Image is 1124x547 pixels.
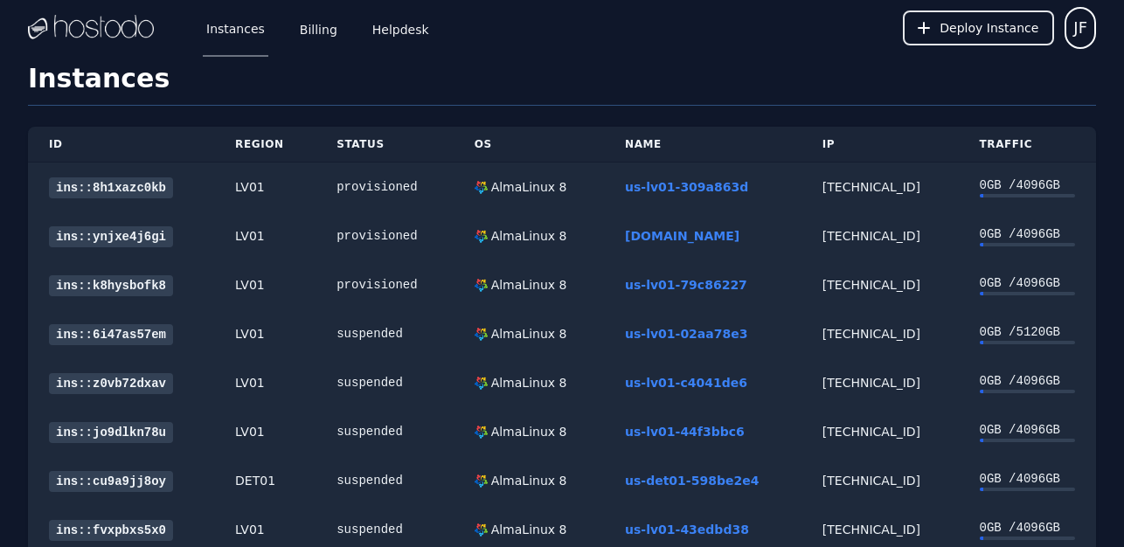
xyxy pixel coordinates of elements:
div: provisioned [337,227,432,245]
a: ins::6i47as57em [49,324,173,345]
span: Deploy Instance [940,19,1038,37]
div: AlmaLinux 8 [488,276,567,294]
th: Status [316,127,453,163]
div: AlmaLinux 8 [488,472,567,489]
div: LV01 [235,423,295,440]
a: us-lv01-309a863d [625,180,748,194]
div: [TECHNICAL_ID] [822,325,938,343]
a: ins::z0vb72dxav [49,373,173,394]
div: LV01 [235,521,295,538]
th: ID [28,127,214,163]
a: ins::cu9a9jj8oy [49,471,173,492]
a: us-lv01-43edbd38 [625,523,749,537]
div: 0 GB / 4096 GB [980,519,1076,537]
img: AlmaLinux 8 [475,426,488,439]
div: LV01 [235,178,295,196]
div: [TECHNICAL_ID] [822,472,938,489]
div: AlmaLinux 8 [488,374,567,391]
div: suspended [337,374,432,391]
img: AlmaLinux 8 [475,230,488,243]
a: us-lv01-44f3bbc6 [625,425,745,439]
th: Name [604,127,801,163]
div: [TECHNICAL_ID] [822,178,938,196]
img: AlmaLinux 8 [475,279,488,292]
img: AlmaLinux 8 [475,377,488,390]
div: suspended [337,521,432,538]
div: LV01 [235,227,295,245]
div: LV01 [235,325,295,343]
div: LV01 [235,276,295,294]
div: [TECHNICAL_ID] [822,374,938,391]
span: JF [1073,16,1087,40]
div: [TECHNICAL_ID] [822,227,938,245]
h1: Instances [28,63,1096,106]
a: ins::k8hysbofk8 [49,275,173,296]
a: ins::8h1xazc0kb [49,177,173,198]
div: 0 GB / 4096 GB [980,225,1076,243]
img: AlmaLinux 8 [475,328,488,341]
button: Deploy Instance [903,10,1054,45]
div: suspended [337,325,432,343]
div: 0 GB / 4096 GB [980,177,1076,194]
img: AlmaLinux 8 [475,523,488,537]
div: AlmaLinux 8 [488,521,567,538]
div: suspended [337,423,432,440]
div: AlmaLinux 8 [488,423,567,440]
a: [DOMAIN_NAME] [625,229,739,243]
a: ins::fvxpbxs5x0 [49,520,173,541]
a: us-lv01-79c86227 [625,278,747,292]
a: ins::ynjxe4j6gi [49,226,173,247]
div: provisioned [337,276,432,294]
div: AlmaLinux 8 [488,227,567,245]
th: IP [801,127,959,163]
a: us-det01-598be2e4 [625,474,759,488]
a: ins::jo9dlkn78u [49,422,173,443]
div: DET01 [235,472,295,489]
div: 0 GB / 4096 GB [980,421,1076,439]
div: AlmaLinux 8 [488,325,567,343]
div: 0 GB / 4096 GB [980,274,1076,292]
div: suspended [337,472,432,489]
div: [TECHNICAL_ID] [822,423,938,440]
th: Traffic [959,127,1097,163]
div: [TECHNICAL_ID] [822,521,938,538]
th: OS [454,127,604,163]
div: AlmaLinux 8 [488,178,567,196]
div: provisioned [337,178,432,196]
a: us-lv01-02aa78e3 [625,327,747,341]
th: Region [214,127,316,163]
div: [TECHNICAL_ID] [822,276,938,294]
img: AlmaLinux 8 [475,474,488,488]
div: LV01 [235,374,295,391]
img: Logo [28,15,154,41]
button: User menu [1065,7,1096,49]
a: us-lv01-c4041de6 [625,376,747,390]
div: 0 GB / 5120 GB [980,323,1076,341]
div: 0 GB / 4096 GB [980,470,1076,488]
img: AlmaLinux 8 [475,181,488,194]
div: 0 GB / 4096 GB [980,372,1076,390]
